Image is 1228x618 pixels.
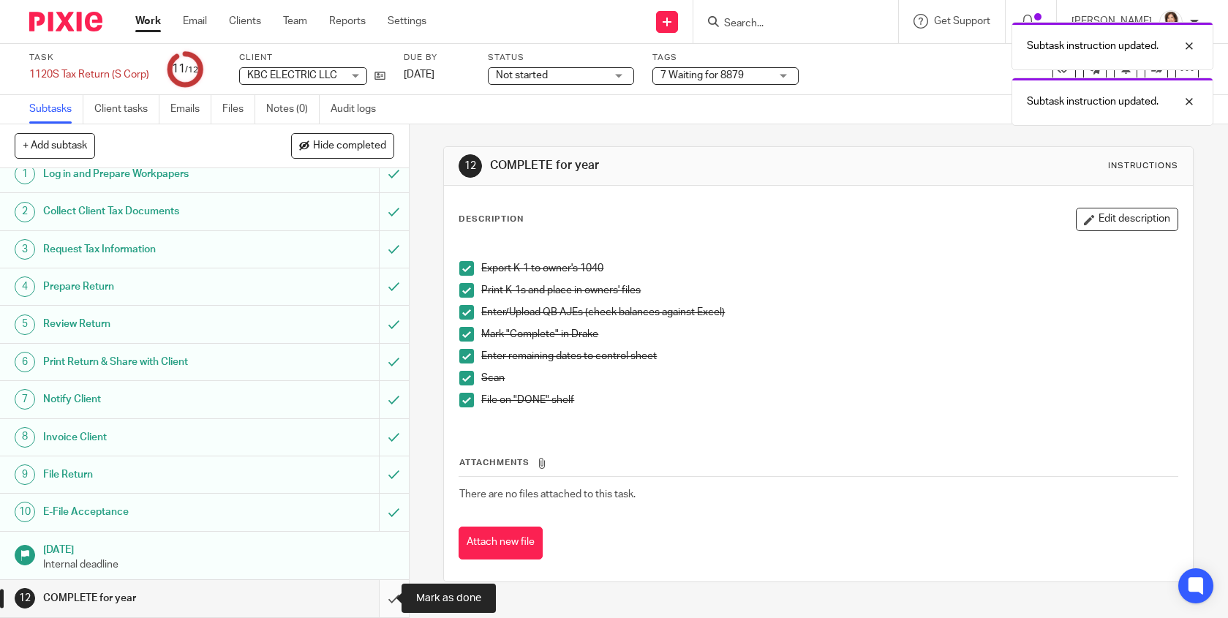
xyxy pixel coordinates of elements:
button: + Add subtask [15,133,95,158]
h1: Request Tax Information [43,238,257,260]
span: Not started [496,70,548,80]
h1: Prepare Return [43,276,257,298]
a: Client tasks [94,95,159,124]
h1: Notify Client [43,388,257,410]
h1: File Return [43,464,257,486]
a: Audit logs [331,95,387,124]
h1: COMPLETE for year [43,587,257,609]
div: 6 [15,352,35,372]
div: 12 [15,588,35,608]
h1: Print Return & Share with Client [43,351,257,373]
div: 3 [15,239,35,260]
h1: Collect Client Tax Documents [43,200,257,222]
span: KBC ELECTRIC LLC [247,70,337,80]
span: There are no files attached to this task. [459,489,636,500]
div: Instructions [1108,160,1178,172]
label: Due by [404,52,470,64]
label: Task [29,52,149,64]
a: Email [183,14,207,29]
div: 11 [172,61,198,78]
div: 2 [15,202,35,222]
p: Scan [481,371,1178,385]
a: Clients [229,14,261,29]
div: 9 [15,464,35,485]
button: Attach new file [459,527,543,559]
span: Hide completed [313,140,386,152]
p: Print K-1s and place in owners' files [481,283,1178,298]
a: Subtasks [29,95,83,124]
div: 4 [15,276,35,297]
a: Files [222,95,255,124]
a: Settings [388,14,426,29]
label: Status [488,52,634,64]
p: Export K-1 to owner's 1040 [481,261,1178,276]
button: Edit description [1076,208,1178,231]
span: Attachments [459,459,530,467]
a: Team [283,14,307,29]
h1: Review Return [43,313,257,335]
p: File on "DONE" shelf [481,393,1178,407]
img: Pixie [29,12,102,31]
button: Hide completed [291,133,394,158]
div: 12 [459,154,482,178]
p: Enter remaining dates to control sheet [481,349,1178,363]
h1: [DATE] [43,539,394,557]
div: 1120S Tax Return (S Corp) [29,67,149,82]
p: Subtask instruction updated. [1027,39,1159,53]
p: Description [459,214,524,225]
h1: Log in and Prepare Workpapers [43,163,257,185]
p: Enter/Upload QB AJEs (check balances against Excel) [481,305,1178,320]
h1: Invoice Client [43,426,257,448]
p: Mark "Complete" in Drake [481,327,1178,342]
span: [DATE] [404,69,434,80]
p: Subtask instruction updated. [1027,94,1159,109]
div: 8 [15,427,35,448]
a: Emails [170,95,211,124]
a: Reports [329,14,366,29]
div: 5 [15,314,35,335]
div: 7 [15,389,35,410]
div: 1 [15,164,35,184]
p: Internal deadline [43,557,394,572]
img: BW%20Website%203%20-%20square.jpg [1159,10,1183,34]
h1: COMPLETE for year [490,158,850,173]
h1: E-File Acceptance [43,501,257,523]
a: Notes (0) [266,95,320,124]
div: 10 [15,502,35,522]
small: /12 [185,66,198,74]
label: Client [239,52,385,64]
a: Work [135,14,161,29]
